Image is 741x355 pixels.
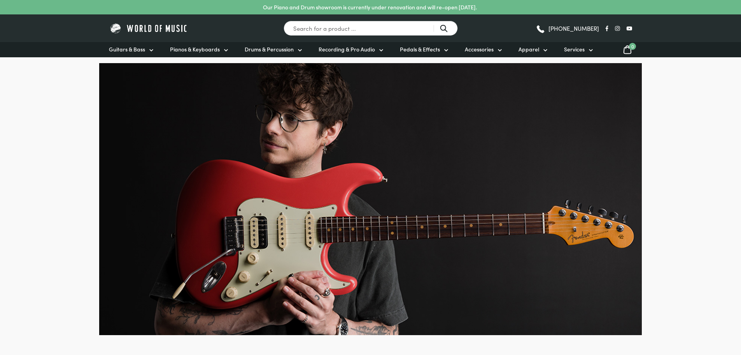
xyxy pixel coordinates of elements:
span: Drums & Percussion [245,45,294,53]
span: Accessories [465,45,494,53]
span: 0 [629,43,636,50]
span: Pianos & Keyboards [170,45,220,53]
span: Services [564,45,585,53]
img: World of Music [109,22,189,34]
iframe: Chat with our support team [628,269,741,355]
img: Fender-Ultraluxe-Hero [99,63,642,335]
span: Apparel [519,45,539,53]
span: Pedals & Effects [400,45,440,53]
span: [PHONE_NUMBER] [548,25,599,31]
a: [PHONE_NUMBER] [536,23,599,34]
input: Search for a product ... [284,21,458,36]
span: Recording & Pro Audio [319,45,375,53]
p: Our Piano and Drum showroom is currently under renovation and will re-open [DATE]. [263,3,477,11]
span: Guitars & Bass [109,45,145,53]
